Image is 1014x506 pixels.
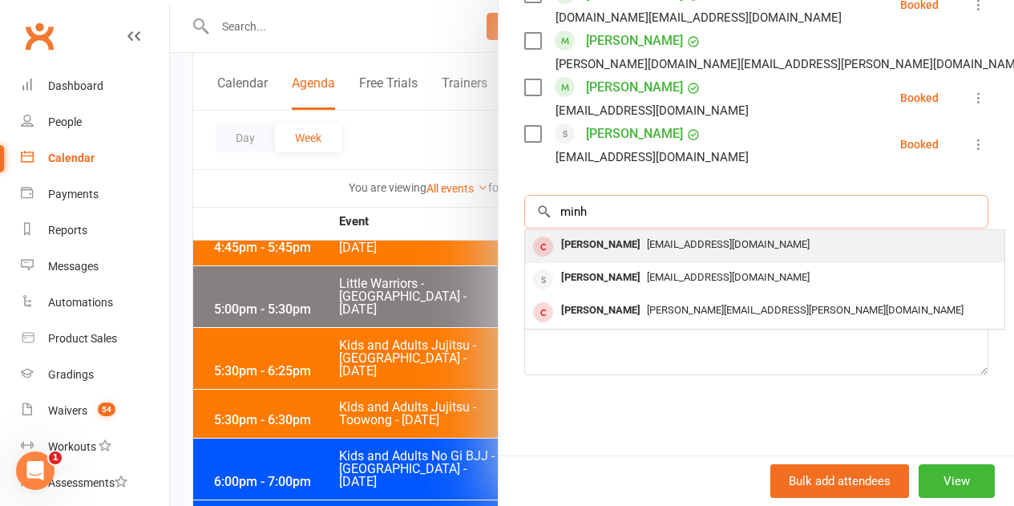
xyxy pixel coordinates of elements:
a: People [21,104,169,140]
div: Workouts [48,440,96,453]
a: Payments [21,176,169,213]
span: [EMAIL_ADDRESS][DOMAIN_NAME] [647,238,810,250]
div: Messages [48,260,99,273]
div: Dashboard [48,79,103,92]
a: Reports [21,213,169,249]
a: Gradings [21,357,169,393]
button: Bulk add attendees [770,464,909,498]
a: [PERSON_NAME] [586,75,683,100]
div: Booked [900,92,939,103]
div: member [533,269,553,289]
div: [PERSON_NAME] [555,299,647,322]
span: [EMAIL_ADDRESS][DOMAIN_NAME] [647,271,810,283]
span: [PERSON_NAME][EMAIL_ADDRESS][PERSON_NAME][DOMAIN_NAME] [647,304,964,316]
button: View [919,464,995,498]
div: member [533,237,553,257]
a: Dashboard [21,68,169,104]
div: Waivers [48,404,87,417]
div: [DOMAIN_NAME][EMAIL_ADDRESS][DOMAIN_NAME] [555,7,842,28]
a: Workouts [21,429,169,465]
div: Assessments [48,476,127,489]
span: 1 [49,451,62,464]
a: Automations [21,285,169,321]
a: Waivers 54 [21,393,169,429]
div: [PERSON_NAME] [555,233,647,257]
div: Reports [48,224,87,237]
div: [PERSON_NAME] [555,266,647,289]
iframe: Intercom live chat [16,451,55,490]
a: Messages [21,249,169,285]
a: [PERSON_NAME] [586,28,683,54]
div: Booked [900,139,939,150]
div: Calendar [48,152,95,164]
div: member [533,302,553,322]
a: Product Sales [21,321,169,357]
span: 54 [98,403,115,416]
div: Payments [48,188,99,200]
a: Clubworx [19,16,59,56]
div: Product Sales [48,332,117,345]
div: People [48,115,82,128]
a: [PERSON_NAME] [586,121,683,147]
div: [EMAIL_ADDRESS][DOMAIN_NAME] [555,100,749,121]
a: Assessments [21,465,169,501]
div: Automations [48,296,113,309]
input: Search to add attendees [524,195,988,229]
div: Gradings [48,368,94,381]
div: [EMAIL_ADDRESS][DOMAIN_NAME] [555,147,749,168]
a: Calendar [21,140,169,176]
